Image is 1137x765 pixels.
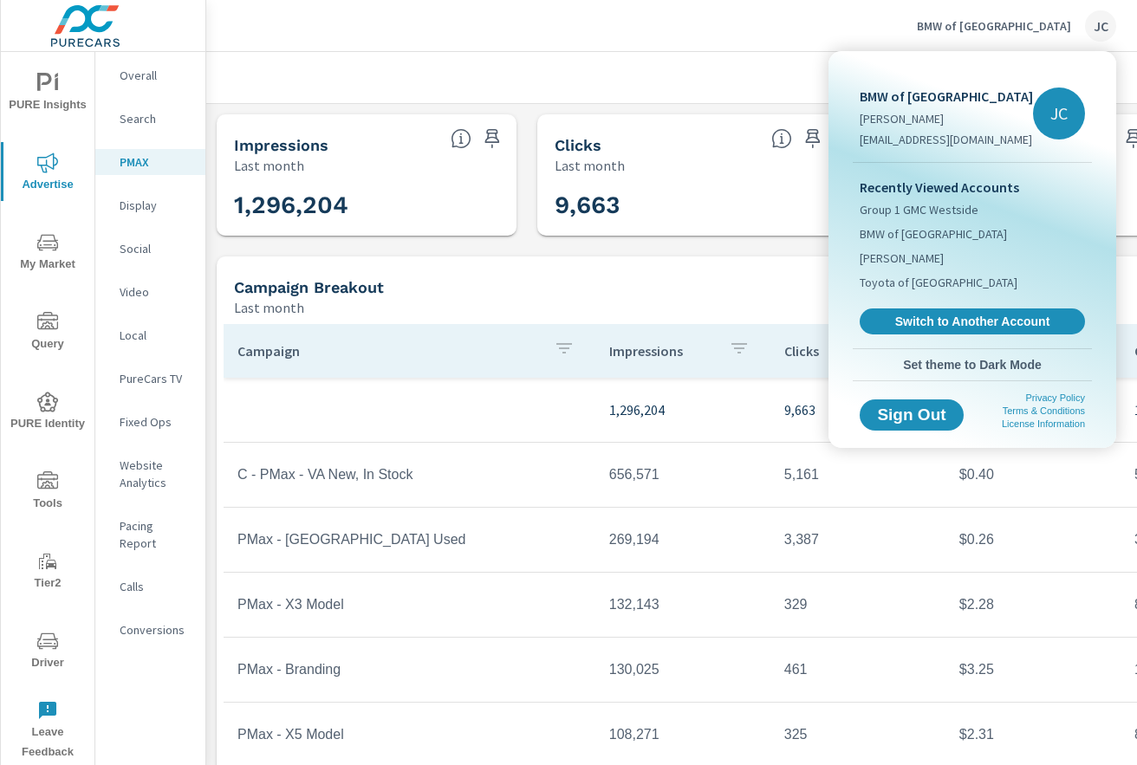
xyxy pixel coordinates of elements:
span: Group 1 GMC Westside [860,201,978,218]
span: Sign Out [874,407,950,423]
p: Recently Viewed Accounts [860,177,1085,198]
span: Switch to Another Account [869,314,1075,329]
span: Toyota of [GEOGRAPHIC_DATA] [860,274,1017,291]
a: Privacy Policy [1026,392,1085,403]
a: Terms & Conditions [1003,405,1085,416]
span: BMW of [GEOGRAPHIC_DATA] [860,225,1007,243]
a: License Information [1002,418,1085,429]
span: Set theme to Dark Mode [860,357,1085,373]
div: JC [1033,88,1085,139]
p: [EMAIL_ADDRESS][DOMAIN_NAME] [860,131,1033,148]
p: [PERSON_NAME] [860,110,1033,127]
p: BMW of [GEOGRAPHIC_DATA] [860,86,1033,107]
button: Set theme to Dark Mode [853,349,1092,380]
button: Sign Out [860,399,964,431]
span: [PERSON_NAME] [860,250,944,267]
a: Switch to Another Account [860,308,1085,334]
